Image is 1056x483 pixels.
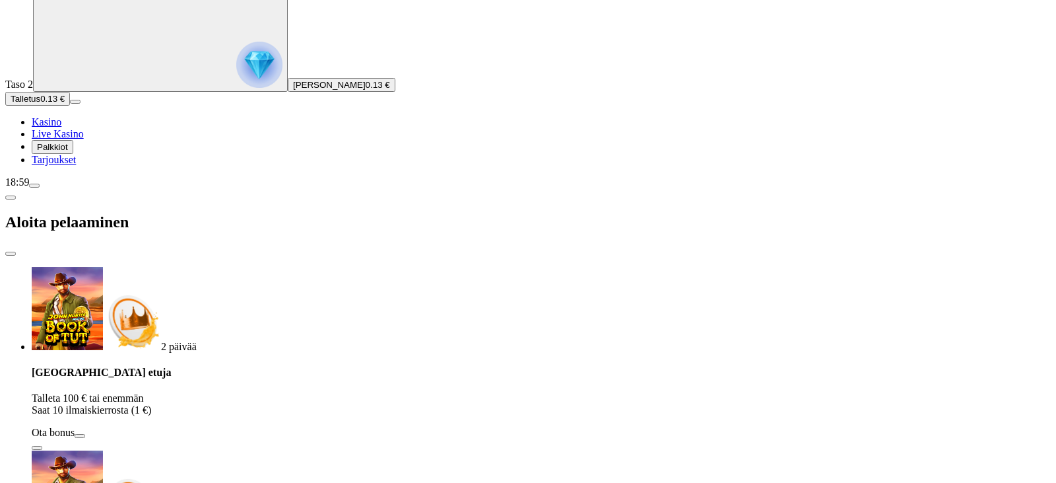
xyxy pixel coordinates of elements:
span: Talletus [11,94,40,104]
img: Deposit bonus icon [103,292,161,350]
img: John Hunter and the Book of Tut [32,267,103,350]
button: close [5,252,16,256]
button: Talletusplus icon0.13 € [5,92,70,106]
button: [PERSON_NAME]0.13 € [288,78,395,92]
span: Tarjoukset [32,154,76,165]
span: Live Kasino [32,128,84,139]
a: diamond iconKasino [32,116,61,128]
button: menu [29,184,40,188]
p: Talleta 100 € tai enemmän Saat 10 ilmaiskierrosta (1 €) [32,392,1051,416]
h2: Aloita pelaaminen [5,213,1051,231]
span: Kasino [32,116,61,128]
button: chevron-left icon [5,196,16,200]
button: reward iconPalkkiot [32,140,73,154]
img: reward progress [236,42,282,88]
span: 18:59 [5,176,29,188]
a: poker-chip iconLive Kasino [32,128,84,139]
span: Taso 2 [5,79,33,90]
span: 0.13 € [40,94,65,104]
button: info [32,446,42,450]
label: Ota bonus [32,427,75,438]
span: 0.13 € [366,80,390,90]
a: gift-inverted iconTarjoukset [32,154,76,165]
button: menu [70,100,81,104]
h4: [GEOGRAPHIC_DATA] etuja [32,367,1051,379]
span: Palkkiot [37,142,68,152]
span: [PERSON_NAME] [293,80,366,90]
span: countdown [161,341,197,352]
